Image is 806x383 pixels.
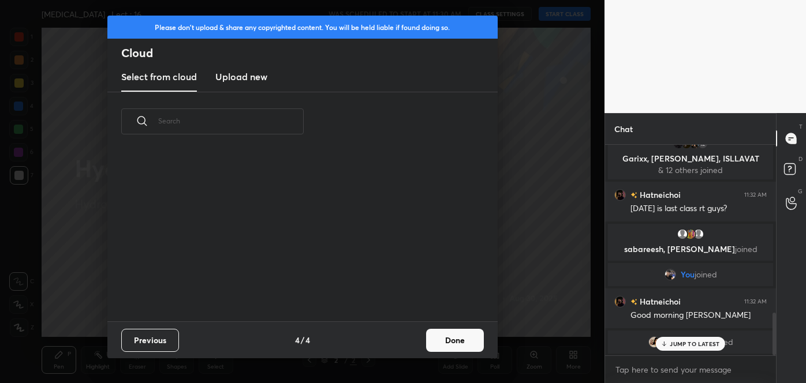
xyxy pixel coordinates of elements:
input: Search [158,96,304,145]
p: D [798,155,803,163]
span: joined [695,270,717,279]
h3: Upload new [215,70,267,84]
img: default.png [677,228,688,240]
img: 9e47f441061f42e987e8fa79b34ea983.jpg [614,296,626,307]
img: 220c230b0b3e4fd6810c5f32f06646b1.jpg [685,228,696,240]
div: grid [605,145,776,355]
p: Garixx, [PERSON_NAME], ISLLAVAT [615,154,766,163]
img: 9e47f441061f42e987e8fa79b34ea983.jpg [614,189,626,201]
div: 11:32 AM [744,298,767,305]
div: Good morning [PERSON_NAME] [630,310,767,321]
p: & 12 others joined [615,166,766,175]
h6: Hatneichoi [637,189,681,201]
h3: Select from cloud [121,70,197,84]
div: grid [107,148,484,322]
img: be3b61014f794d9dad424d3853eeb6ff.jpg [665,269,676,280]
h4: / [301,334,304,346]
div: Please don't upload & share any copyrighted content. You will be held liable if found doing so. [107,16,498,39]
button: Done [426,329,484,352]
p: sabareesh, [PERSON_NAME] [615,245,766,254]
span: You [681,270,695,279]
p: T [799,122,803,131]
p: JUMP TO LATEST [670,340,719,347]
p: Chat [605,114,642,144]
button: Previous [121,329,179,352]
div: [DATE] is last class rt guys? [630,203,767,215]
div: 11:32 AM [744,191,767,198]
img: no-rating-badge.077c3623.svg [630,299,637,305]
h2: Cloud [121,46,498,61]
img: default.png [693,228,704,240]
span: joined [735,243,758,254]
p: G [798,187,803,196]
h4: 4 [295,334,300,346]
h6: Hatneichoi [637,295,681,307]
h4: 4 [305,334,310,346]
img: no-rating-badge.077c3623.svg [630,192,637,198]
img: 0b9efbef89524cdfa6abbfe5555a2d18.jpg [648,336,660,348]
